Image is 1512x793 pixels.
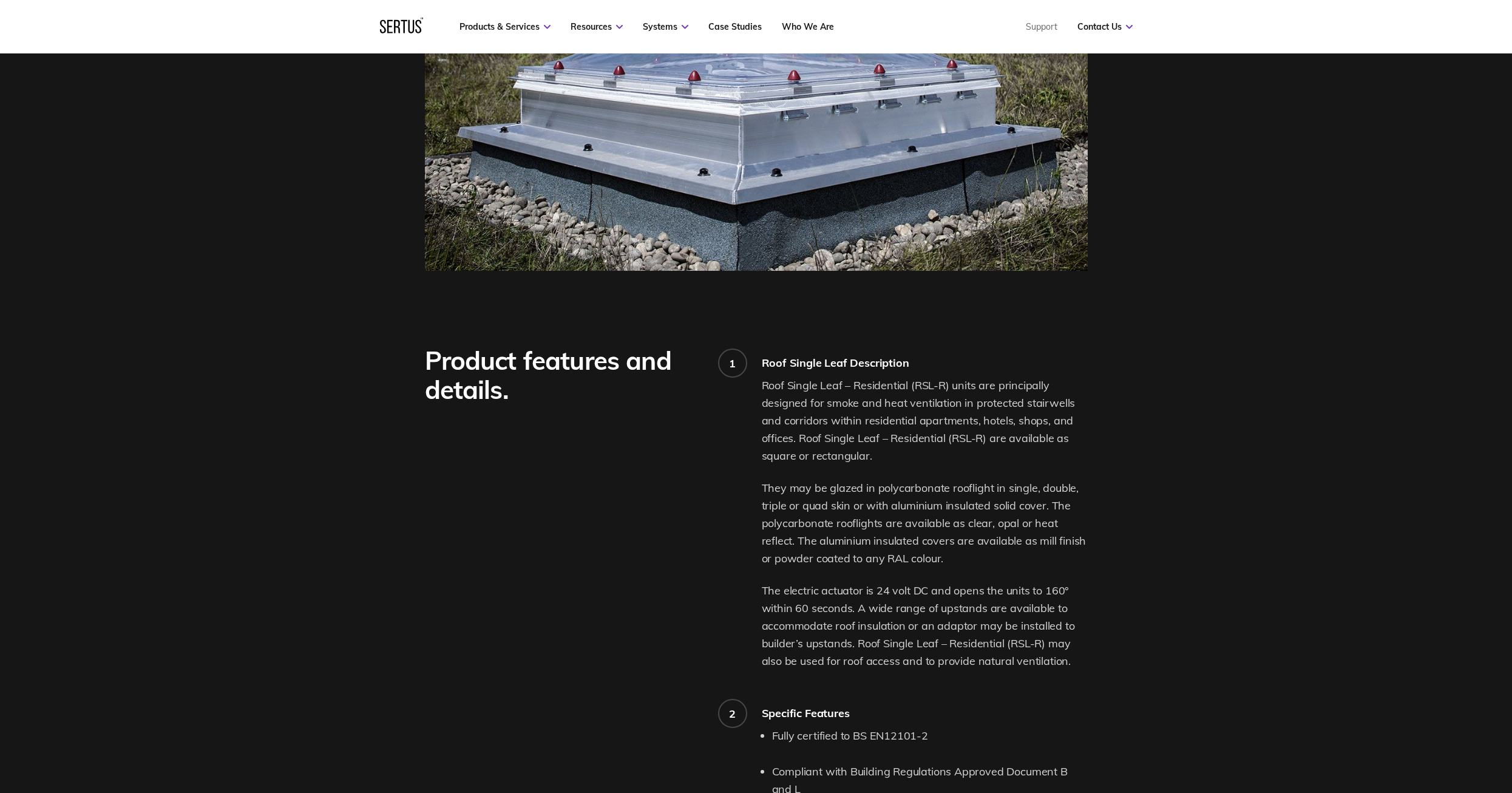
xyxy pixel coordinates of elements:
[782,21,834,32] a: Who We Are
[729,707,736,721] div: 2
[729,356,736,370] div: 1
[762,377,1088,465] p: Roof Single Leaf – Residential (RSL-R) units are principally designed for smoke and heat ventilat...
[643,21,688,32] a: Systems
[772,727,1088,745] li: Fully certified to BS EN12101-2
[571,21,623,32] a: Resources
[762,706,1088,720] div: Specific Features
[459,21,551,32] a: Products & Services
[708,21,762,32] a: Case Studies
[425,346,701,404] div: Product features and details.
[762,582,1088,670] p: The electric actuator is 24 volt DC and opens the units to 160° within 60 seconds. A wide range o...
[1026,21,1057,32] a: Support
[762,480,1088,567] p: They may be glazed in polycarbonate rooflight in single, double, triple or quad skin or with alum...
[1077,21,1133,32] a: Contact Us
[762,356,1088,370] div: Roof Single Leaf Description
